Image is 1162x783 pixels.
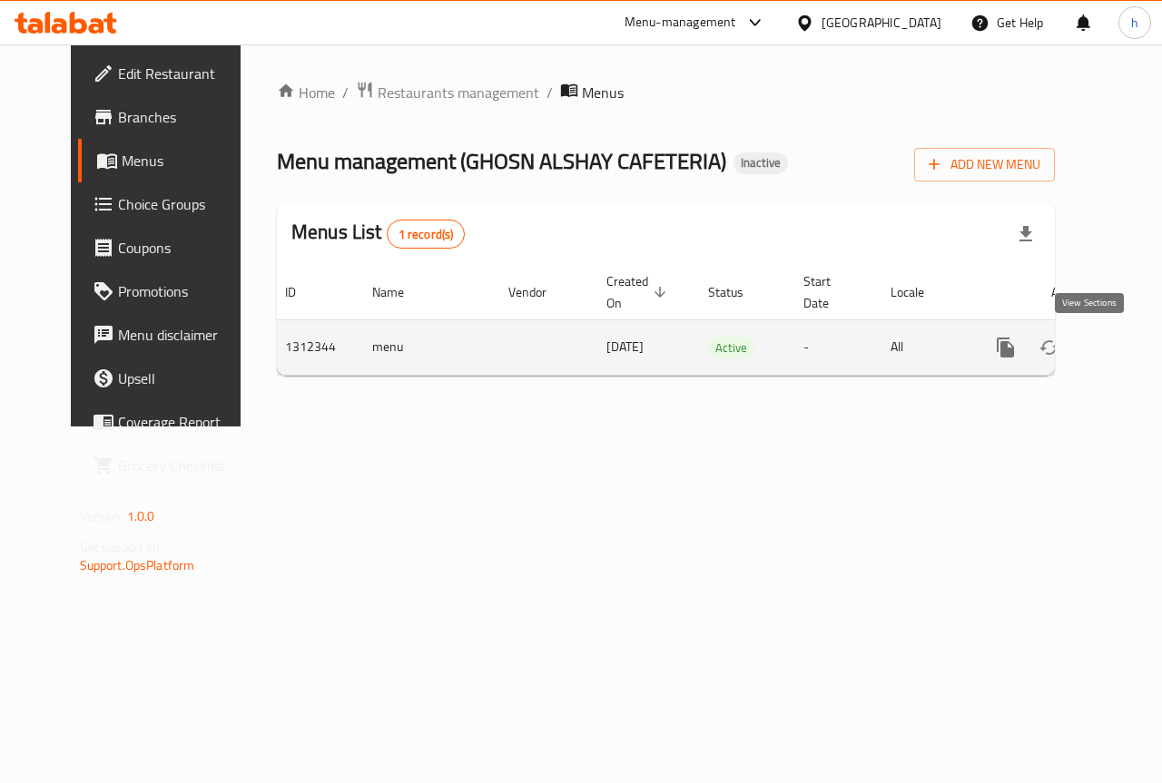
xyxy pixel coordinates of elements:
[118,367,251,389] span: Upsell
[78,400,265,444] a: Coverage Report
[78,269,265,313] a: Promotions
[118,280,251,302] span: Promotions
[118,63,251,84] span: Edit Restaurant
[80,535,163,559] span: Get support on:
[388,226,465,243] span: 1 record(s)
[122,150,251,171] span: Menus
[984,326,1028,369] button: more
[78,182,265,226] a: Choice Groups
[358,319,494,375] td: menu
[80,504,124,528] span: Version:
[78,139,265,182] a: Menus
[277,141,726,181] span: Menu management ( GHOSN ALSHAY CAFETERIA )
[78,357,265,400] a: Upsell
[118,106,251,128] span: Branches
[734,152,788,174] div: Inactive
[378,82,539,103] span: Restaurants management
[708,337,754,358] div: Active
[342,82,349,103] li: /
[734,155,788,171] span: Inactive
[582,82,624,103] span: Menus
[80,553,195,577] a: Support.OpsPlatform
[78,226,265,269] a: Coupons
[708,338,754,358] span: Active
[803,270,854,314] span: Start Date
[789,319,876,375] td: -
[1131,13,1138,33] span: h
[891,281,948,303] span: Locale
[277,81,1055,104] nav: breadcrumb
[508,281,570,303] span: Vendor
[118,411,251,433] span: Coverage Report
[1004,212,1048,256] div: Export file
[78,95,265,139] a: Branches
[78,313,265,357] a: Menu disclaimer
[606,270,672,314] span: Created On
[118,237,251,259] span: Coupons
[356,81,539,104] a: Restaurants management
[822,13,941,33] div: [GEOGRAPHIC_DATA]
[118,193,251,215] span: Choice Groups
[929,153,1040,176] span: Add New Menu
[547,82,553,103] li: /
[271,319,358,375] td: 1312344
[625,12,736,34] div: Menu-management
[387,220,466,249] div: Total records count
[277,82,335,103] a: Home
[118,324,251,346] span: Menu disclaimer
[708,281,767,303] span: Status
[78,52,265,95] a: Edit Restaurant
[291,219,465,249] h2: Menus List
[372,281,428,303] span: Name
[127,504,155,528] span: 1.0.0
[914,148,1055,181] button: Add New Menu
[285,281,320,303] span: ID
[606,335,644,358] span: [DATE]
[78,444,265,487] a: Grocery Checklist
[118,455,251,476] span: Grocery Checklist
[876,319,970,375] td: All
